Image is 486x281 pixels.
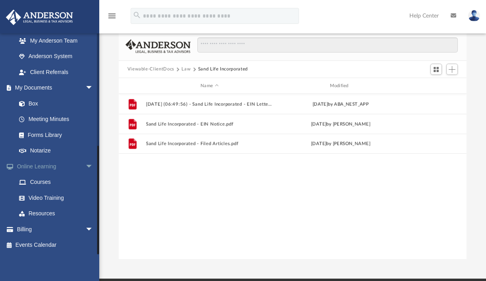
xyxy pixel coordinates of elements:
[146,141,273,146] button: Sand Life Incorporated - Filed Articles.pdf
[146,121,273,127] button: Sand Life Incorporated - EIN Notice.pdf
[6,221,105,237] a: Billingarrow_drop_down
[4,10,75,25] img: Anderson Advisors Platinum Portal
[11,143,101,159] a: Notarize
[277,121,404,128] div: [DATE] by [PERSON_NAME]
[119,94,467,259] div: grid
[6,158,105,174] a: Online Learningarrow_drop_down
[6,237,105,253] a: Events Calendar
[11,190,101,206] a: Video Training
[11,127,97,143] a: Forms Library
[11,64,101,80] a: Client Referrals
[11,111,101,127] a: Meeting Minutes
[85,158,101,175] span: arrow_drop_down
[430,64,442,75] button: Switch to Grid View
[145,82,273,90] div: Name
[277,101,404,108] div: [DATE] by ABA_NEST_APP
[277,82,405,90] div: Modified
[198,66,248,73] button: Sand Life Incorporated
[107,11,117,21] i: menu
[11,49,101,64] a: Anderson System
[181,66,191,73] button: Law
[127,66,174,73] button: Viewable-ClientDocs
[11,33,97,49] a: My Anderson Team
[11,174,105,190] a: Courses
[11,206,105,222] a: Resources
[277,140,404,148] div: [DATE] by [PERSON_NAME]
[133,11,141,20] i: search
[11,96,97,111] a: Box
[107,15,117,21] a: menu
[446,64,458,75] button: Add
[468,10,480,21] img: User Pic
[6,80,101,96] a: My Documentsarrow_drop_down
[146,101,273,107] button: [DATE] (06:49:56) - Sand Life Incorporated - EIN Letter from IRS.pdf
[197,37,458,53] input: Search files and folders
[122,82,142,90] div: id
[408,82,463,90] div: id
[85,221,101,238] span: arrow_drop_down
[85,80,101,96] span: arrow_drop_down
